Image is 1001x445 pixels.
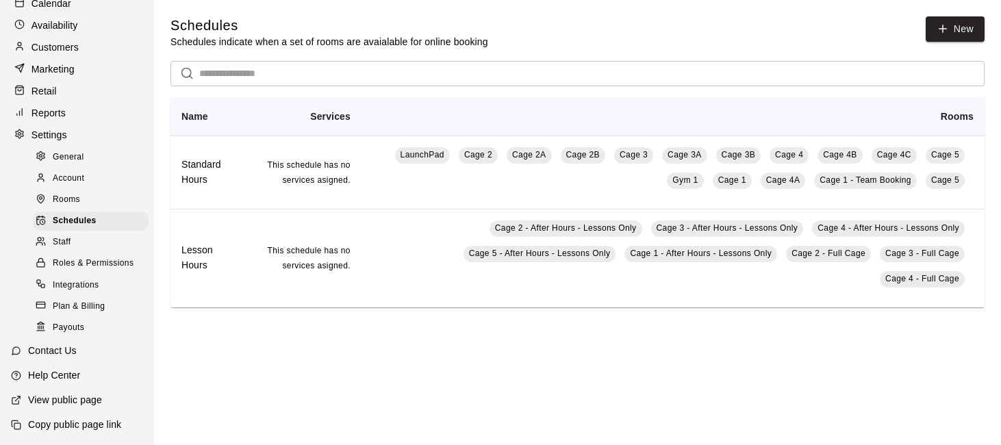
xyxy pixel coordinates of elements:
div: Staff [33,233,149,252]
span: Cage 3B [722,150,756,160]
span: Cage 4 - Full Cage [885,274,959,283]
div: General [33,148,149,167]
a: Cage 3A [662,147,707,164]
a: Cage 4C [872,147,917,164]
span: Roles & Permissions [53,257,134,270]
p: Settings [31,128,67,142]
a: Integrations [33,275,154,296]
a: Plan & Billing [33,296,154,317]
p: Contact Us [28,344,77,357]
a: Cage 3 - After Hours - Lessons Only [651,220,804,237]
a: Cage 4B [818,147,863,164]
a: Cage 2 [459,147,498,164]
h6: Lesson Hours [181,243,234,273]
a: Marketing [11,59,143,79]
div: Roles & Permissions [33,254,149,273]
span: Cage 5 [931,150,959,160]
a: Cage 2 - Full Cage [786,246,871,262]
span: Cage 5 - After Hours - Lessons Only [469,249,611,258]
span: This schedule has no services asigned. [268,246,351,270]
p: Availability [31,18,78,32]
span: Cage 2A [512,150,546,160]
table: simple table [170,97,985,307]
span: Rooms [53,193,80,207]
span: Cage 4 - After Hours - Lessons Only [818,223,959,233]
p: Copy public page link [28,418,121,431]
span: Cage 1 - After Hours - Lessons Only [630,249,772,258]
a: Staff [33,232,154,253]
span: General [53,151,84,164]
a: Cage 3 [614,147,653,164]
span: Cage 3 - Full Cage [885,249,959,258]
div: Integrations [33,276,149,295]
span: LaunchPad [401,150,444,160]
span: Payouts [53,321,84,335]
a: Cage 5 - After Hours - Lessons Only [464,246,616,262]
span: Integrations [53,279,99,292]
div: Rooms [33,190,149,209]
b: Services [310,111,351,122]
p: Schedules indicate when a set of rooms are avaialable for online booking [170,35,488,49]
a: New [926,16,985,42]
a: Cage 3B [716,147,761,164]
p: Help Center [28,368,80,382]
span: Cage 4C [877,150,911,160]
a: Cage 3 - Full Cage [880,246,965,262]
span: Staff [53,236,71,249]
a: Cage 1 - After Hours - Lessons Only [624,246,777,262]
span: Cage 4 [775,150,803,160]
h5: Schedules [170,16,488,35]
a: LaunchPad [395,147,450,164]
span: Cage 2 - After Hours - Lessons Only [495,223,637,233]
span: Cage 2B [566,150,600,160]
span: Cage 2 [464,150,492,160]
span: This schedule has no services asigned. [268,160,351,185]
span: Cage 3 [620,150,648,160]
p: Retail [31,84,57,98]
a: Cage 2A [507,147,552,164]
span: Cage 3A [668,150,702,160]
span: Cage 4A [766,175,800,185]
a: Payouts [33,317,154,338]
a: Cage 2B [561,147,606,164]
a: Cage 4 [770,147,809,164]
b: Name [181,111,208,122]
a: Customers [11,37,143,58]
span: Cage 4B [823,150,857,160]
a: Cage 5 [926,147,965,164]
span: Schedules [53,214,97,228]
a: Gym 1 [667,173,703,189]
a: Cage 4A [761,173,806,189]
span: Cage 2 - Full Cage [791,249,865,258]
b: Rooms [941,111,974,122]
span: Cage 1 - Team Booking [820,175,911,185]
a: General [33,147,154,168]
a: Retail [11,81,143,101]
a: Reports [11,103,143,123]
a: Availability [11,15,143,36]
a: Cage 5 [926,173,965,189]
a: Schedules [33,211,154,232]
a: Cage 1 [713,173,752,189]
h6: Standard Hours [181,157,234,188]
a: Roles & Permissions [33,253,154,275]
a: Cage 4 - Full Cage [880,271,965,288]
p: Customers [31,40,79,54]
span: Cage 3 - After Hours - Lessons Only [657,223,798,233]
span: Plan & Billing [53,300,105,314]
div: Schedules [33,212,149,231]
a: Account [33,168,154,189]
span: Gym 1 [672,175,698,185]
a: Settings [11,125,143,145]
a: Cage 2 - After Hours - Lessons Only [490,220,642,237]
p: View public page [28,393,102,407]
div: Plan & Billing [33,297,149,316]
a: Cage 4 - After Hours - Lessons Only [812,220,965,237]
p: Reports [31,106,66,120]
